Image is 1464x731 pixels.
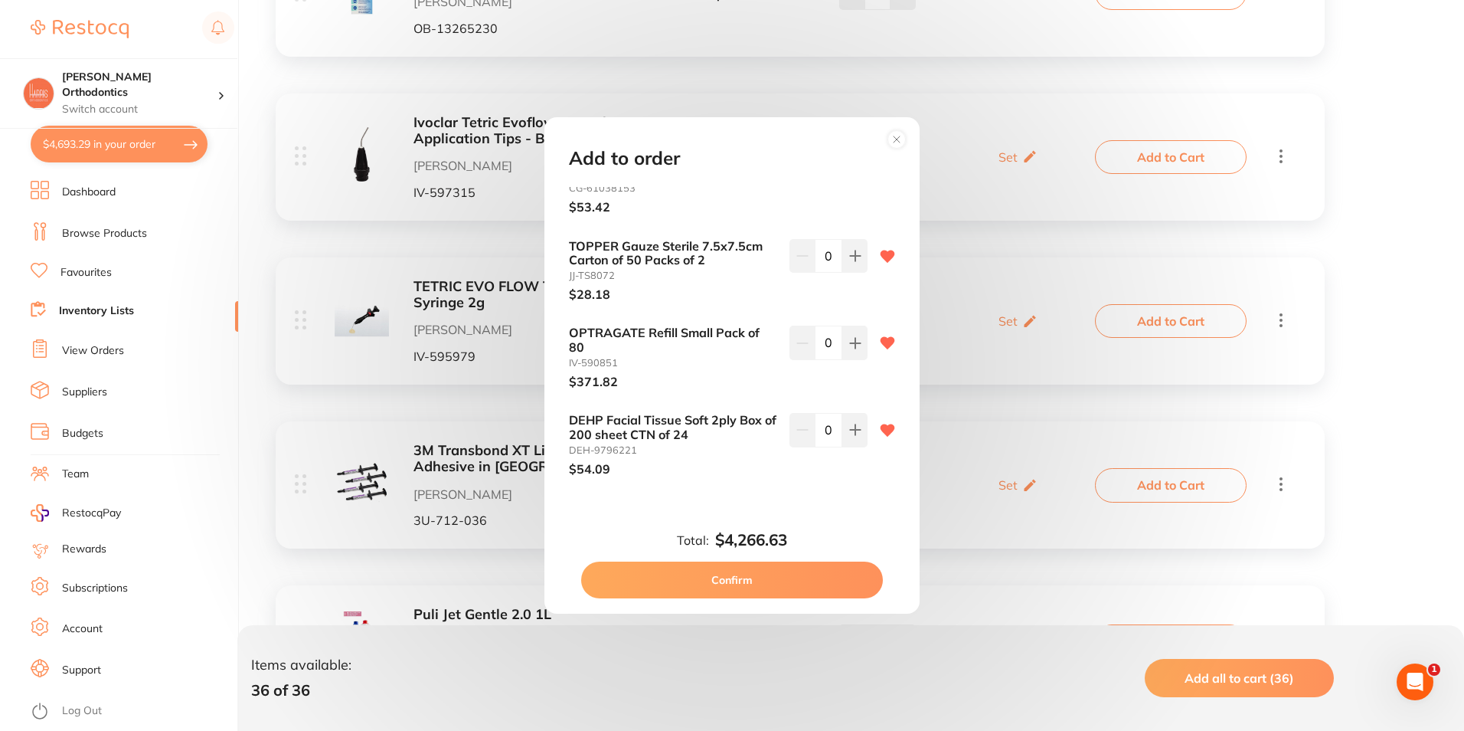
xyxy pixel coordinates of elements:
small: JJ-TS8072 [569,270,777,281]
iframe: Intercom live chat [1397,664,1433,700]
b: DEHP Facial Tissue Soft 2ply Box of 200 sheet CTN of 24 [569,413,777,441]
button: Confirm [581,562,883,598]
h2: Add to order [569,148,680,169]
small: IV-590851 [569,357,777,369]
b: TOPPER Gauze Sterile 7.5x7.5cm Carton of 50 Packs of 2 [569,239,777,267]
b: $4,266.63 [715,531,787,549]
p: $53.42 [569,200,777,214]
b: OPTRAGATE Refill Small Pack of 80 [569,326,777,354]
p: $28.18 [569,287,777,301]
small: DEH-9796221 [569,444,777,456]
span: 1 [1428,664,1440,676]
small: CG-61038153 [569,182,777,194]
p: $54.09 [569,462,777,476]
label: Total: [677,533,709,547]
p: $371.82 [569,375,777,388]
